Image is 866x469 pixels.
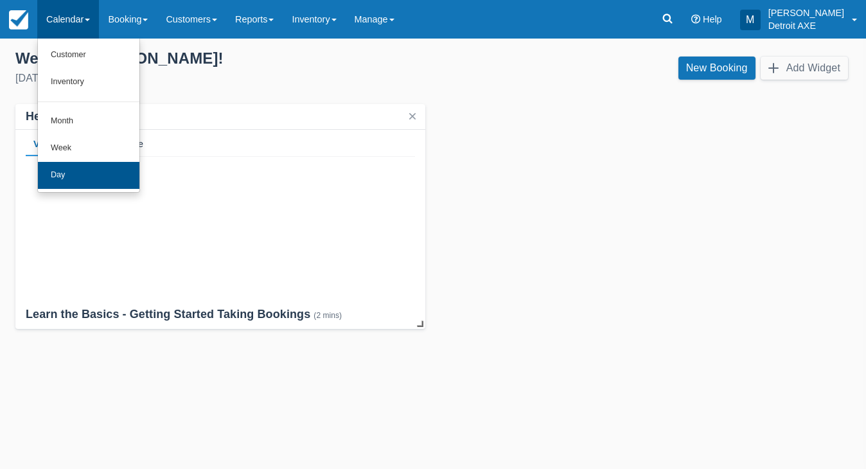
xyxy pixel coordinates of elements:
[38,42,139,69] a: Customer
[314,311,342,320] div: (2 mins)
[678,57,756,80] a: New Booking
[38,162,139,189] a: Day
[38,108,139,135] a: Month
[37,39,140,193] ul: Calendar
[38,135,139,162] a: Week
[26,109,78,124] div: Helpdesk
[691,15,700,24] i: Help
[15,49,423,68] div: Welcome , [PERSON_NAME] !
[26,130,66,157] div: Video
[9,10,28,30] img: checkfront-main-nav-mini-logo.png
[26,307,415,323] div: Learn the Basics - Getting Started Taking Bookings
[768,19,844,32] p: Detroit AXE
[768,6,844,19] p: [PERSON_NAME]
[38,69,139,96] a: Inventory
[761,57,848,80] button: Add Widget
[740,10,761,30] div: M
[15,71,423,86] div: [DATE]
[703,14,722,24] span: Help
